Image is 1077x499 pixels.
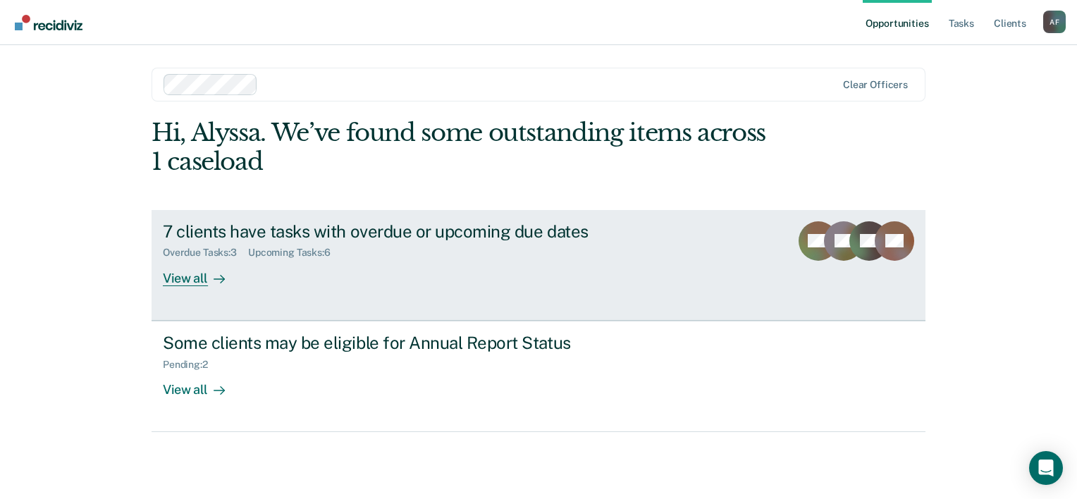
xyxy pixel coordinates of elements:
div: Pending : 2 [163,359,219,371]
div: Some clients may be eligible for Annual Report Status [163,333,658,353]
img: Recidiviz [15,15,82,30]
button: Profile dropdown button [1043,11,1066,33]
div: Open Intercom Messenger [1029,451,1063,485]
div: Upcoming Tasks : 6 [248,247,342,259]
div: Clear officers [843,79,908,91]
div: Overdue Tasks : 3 [163,247,248,259]
div: View all [163,259,242,286]
div: View all [163,370,242,398]
a: Some clients may be eligible for Annual Report StatusPending:2View all [152,321,925,432]
div: Hi, Alyssa. We’ve found some outstanding items across 1 caseload [152,118,770,176]
div: A F [1043,11,1066,33]
a: 7 clients have tasks with overdue or upcoming due datesOverdue Tasks:3Upcoming Tasks:6View all [152,210,925,321]
div: 7 clients have tasks with overdue or upcoming due dates [163,221,658,242]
